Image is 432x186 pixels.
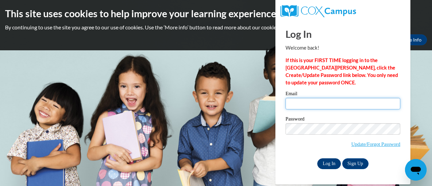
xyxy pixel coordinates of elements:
[286,91,400,98] label: Email
[5,24,427,31] p: By continuing to use the site you agree to our use of cookies. Use the ‘More info’ button to read...
[351,141,400,147] a: Update/Forgot Password
[286,44,400,52] p: Welcome back!
[280,5,356,17] img: COX Campus
[286,116,400,123] label: Password
[317,158,341,169] input: Log In
[286,57,398,85] strong: If this is your FIRST TIME logging in to the [GEOGRAPHIC_DATA][PERSON_NAME], click the Create/Upd...
[5,7,427,20] h2: This site uses cookies to help improve your learning experience.
[286,27,400,41] h1: Log In
[342,158,369,169] a: Sign Up
[405,159,427,181] iframe: Button to launch messaging window
[395,34,427,45] a: More Info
